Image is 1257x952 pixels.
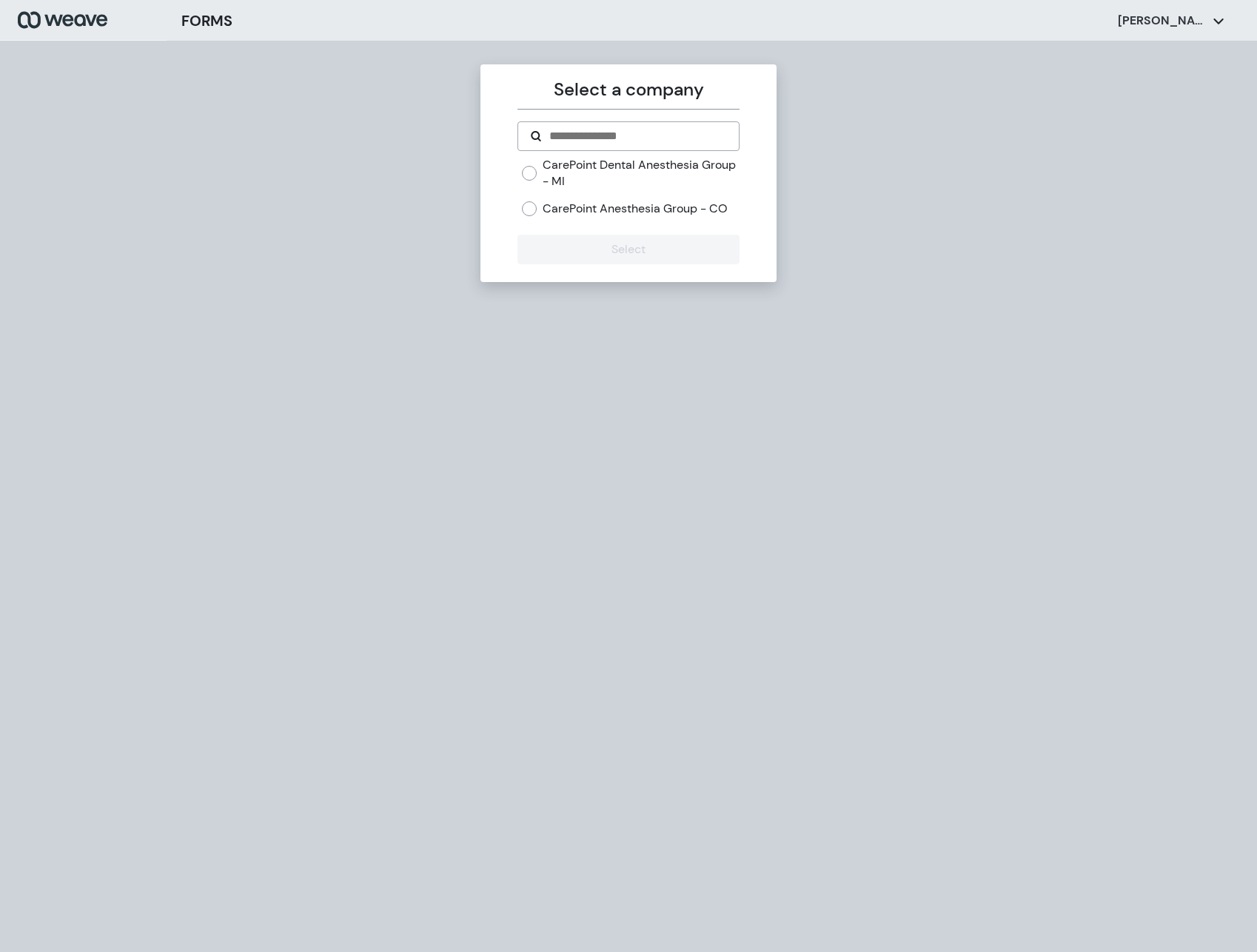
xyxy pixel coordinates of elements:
[517,76,739,103] p: Select a company
[548,127,726,145] input: Search
[1118,13,1207,29] p: [PERSON_NAME]
[181,10,232,32] h3: FORMS
[543,157,739,189] label: CarePoint Dental Anesthesia Group - MI
[517,235,739,264] button: Select
[543,201,728,217] label: CarePoint Anesthesia Group - CO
